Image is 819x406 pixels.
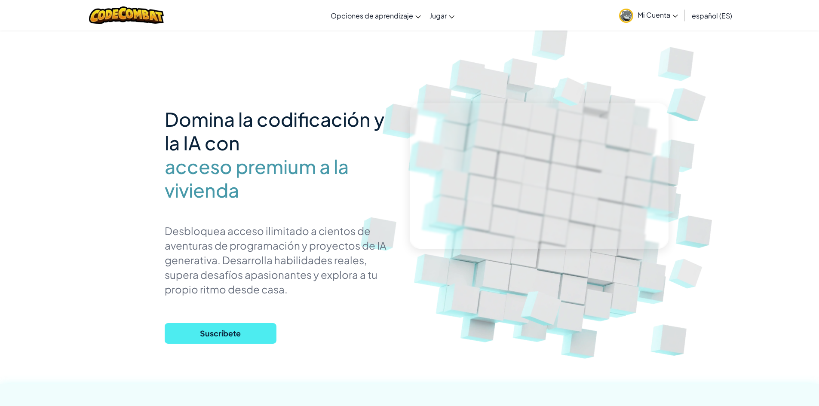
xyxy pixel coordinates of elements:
[638,10,670,19] font: Mi Cuenta
[619,9,633,23] img: avatar
[540,64,601,118] img: Overlap cubes
[687,4,736,27] a: español (ES)
[651,64,726,137] img: Overlap cubes
[165,107,384,155] font: Domina la codificación y la IA con
[165,224,386,296] font: Desbloquea acceso ilimitado a cientos de aventuras de programación y proyectos de IA generativa. ...
[326,4,425,27] a: Opciones de aprendizaje
[165,323,276,344] button: Suscríbete
[615,2,682,29] a: Mi Cuenta
[429,11,447,20] font: Jugar
[89,6,164,24] img: CodeCombat logo
[656,245,719,302] img: Overlap cubes
[692,11,732,20] font: español (ES)
[504,267,583,343] img: Overlap cubes
[331,11,413,20] font: Opciones de aprendizaje
[425,4,459,27] a: Jugar
[200,328,241,338] font: Suscríbete
[165,154,349,202] font: acceso premium a la vivienda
